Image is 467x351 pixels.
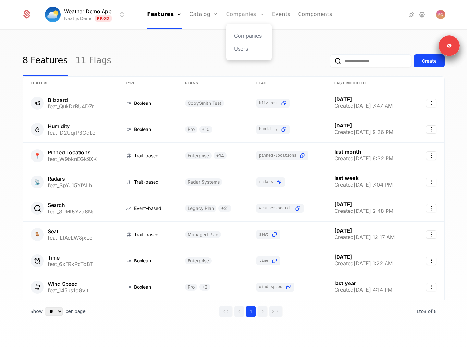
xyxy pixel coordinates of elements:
span: 1 to 8 of [416,309,434,314]
div: Next.js Demo [64,15,92,22]
th: Flag [249,77,326,90]
div: Table pagination [23,300,445,322]
button: Select action [426,178,436,186]
th: Last Modified [326,77,414,90]
button: Create [414,54,445,67]
th: Plans [177,77,249,90]
button: Open user button [436,10,445,19]
th: Feature [23,77,117,90]
a: 11 Flags [75,46,111,76]
a: 8 Features [23,46,68,76]
button: Select environment [47,7,126,22]
span: Show [31,308,43,315]
button: Go to first page [219,306,233,317]
button: Select action [426,99,436,107]
button: Go to last page [269,306,283,317]
button: Go to page 1 [246,306,256,317]
button: Select action [426,283,436,291]
button: Select action [426,230,436,239]
span: 8 [416,309,436,314]
span: Prod [95,15,112,22]
span: Weather Demo App [64,7,112,15]
button: Select action [426,204,436,212]
button: Select action [426,257,436,265]
span: per page [65,308,86,315]
div: Page navigation [219,306,283,317]
button: Select action [426,151,436,160]
img: fynn glover [436,10,445,19]
a: Integrations [408,11,415,18]
select: Select page size [45,307,63,316]
a: Users [234,45,264,53]
th: Type [117,77,177,90]
button: Go to next page [257,306,268,317]
div: Create [422,58,436,64]
button: Go to previous page [234,306,244,317]
button: Select action [426,125,436,134]
a: Settings [418,11,426,18]
img: Weather Demo App [45,7,61,22]
a: Companies [234,32,264,40]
